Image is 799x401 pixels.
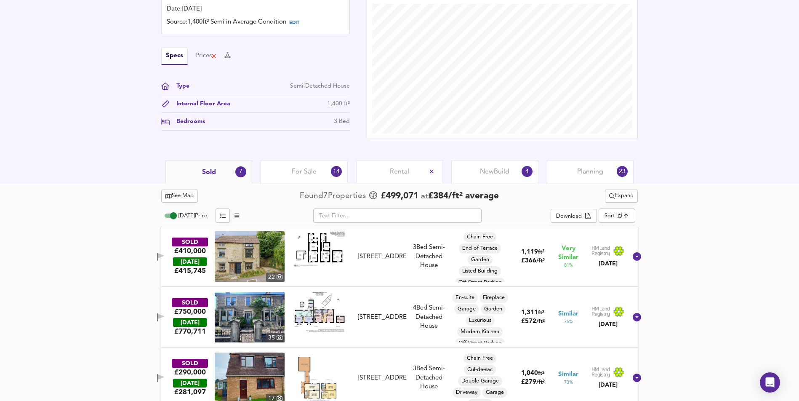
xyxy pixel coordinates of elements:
[161,287,638,348] div: SOLD£750,000 [DATE]£770,711property thumbnail 35 Floorplan[STREET_ADDRESS]4Bed Semi-Detached Hous...
[313,209,482,223] input: Text Filter...
[390,167,409,176] span: Rental
[466,315,495,326] div: Luxurious
[172,359,208,368] div: SOLD
[605,190,638,203] div: split button
[174,388,206,397] span: £ 281,097
[591,381,624,389] div: [DATE]
[358,252,407,261] div: [STREET_ADDRESS]
[521,318,545,325] span: £ 572
[564,318,573,325] span: 75 %
[173,257,207,266] div: [DATE]
[564,262,573,269] span: 81 %
[551,209,597,223] div: split button
[591,259,624,268] div: [DATE]
[609,191,634,201] span: Expand
[215,292,285,342] a: property thumbnail 35
[266,333,285,342] div: 35
[521,379,545,385] span: £ 279
[453,388,481,398] div: Driveway
[172,298,208,307] div: SOLD
[464,366,496,374] span: Cul-de-sac
[410,364,448,391] div: 3 Bed Semi-Detached House
[521,370,538,377] span: 1,040
[161,226,638,287] div: SOLD£410,000 [DATE]£415,745property thumbnail 22 Floorplan[STREET_ADDRESS]3Bed Semi-Detached Hous...
[455,338,505,348] div: Off Street Parking
[455,340,505,347] span: Off Street Parking
[170,117,205,126] div: Bedrooms
[521,249,538,255] span: 1,119
[538,249,544,255] span: ft²
[381,190,418,203] span: £ 499,071
[174,307,206,316] div: £750,000
[599,209,635,223] div: Sort
[453,389,481,396] span: Driveway
[290,82,350,91] div: Semi-Detached House
[558,244,578,262] span: Very Similar
[538,310,544,315] span: ft²
[632,373,642,383] svg: Show Details
[167,5,344,14] div: Date: [DATE]
[215,292,285,342] img: property thumbnail
[455,279,505,286] span: Off Street Parking
[464,365,496,375] div: Cul-de-sac
[558,310,578,318] span: Similar
[632,251,642,262] svg: Show Details
[481,304,506,314] div: Garden
[577,167,603,176] span: Planning
[760,372,780,393] div: Open Intercom Messenger
[358,313,407,322] div: [STREET_ADDRESS]
[479,294,508,302] span: Fireplace
[331,166,342,177] div: 14
[457,328,503,336] span: Modern Kitchen
[522,166,533,177] div: 4
[591,320,624,329] div: [DATE]
[215,231,285,282] a: property thumbnail 22
[482,388,507,398] div: Garage
[466,317,495,324] span: Luxurious
[463,355,496,362] span: Chain Free
[170,99,230,108] div: Internal Floor Area
[174,368,206,377] div: £290,000
[521,258,545,264] span: £ 366
[479,293,508,303] div: Fireplace
[410,304,448,331] div: 4 Bed Semi-Detached House
[202,168,216,177] span: Sold
[551,209,597,223] button: Download
[452,294,478,302] span: En-suite
[605,190,638,203] button: Expand
[459,266,501,276] div: Listed Building
[459,267,501,275] span: Listed Building
[454,305,479,313] span: Garage
[468,255,493,265] div: Garden
[521,310,538,316] span: 1,311
[591,246,624,257] img: Land Registry
[564,379,573,386] span: 73 %
[174,246,206,256] div: £410,000
[294,292,345,332] img: Floorplan
[591,367,624,378] img: Land Registry
[605,212,615,220] div: Sort
[536,319,545,324] span: / ft²
[459,245,501,252] span: End of Terrace
[482,389,507,396] span: Garage
[480,167,509,176] span: New Build
[215,231,285,282] img: property thumbnail
[463,233,496,241] span: Chain Free
[300,190,368,202] div: Found 7 Propert ies
[617,166,628,177] div: 23
[292,167,317,176] span: For Sale
[455,278,505,288] div: Off Street Parking
[536,380,545,385] span: / ft²
[161,190,198,203] button: See Map
[294,231,345,267] img: Floorplan
[334,117,350,126] div: 3 Bed
[463,232,496,242] div: Chain Free
[410,243,448,270] div: 3 Bed Semi-Detached House
[173,379,207,388] div: [DATE]
[165,191,194,201] span: See Map
[354,313,410,322] div: 82a Keyford, BA11 1JJ
[463,353,496,364] div: Chain Free
[195,51,217,61] button: Prices
[468,256,493,264] span: Garden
